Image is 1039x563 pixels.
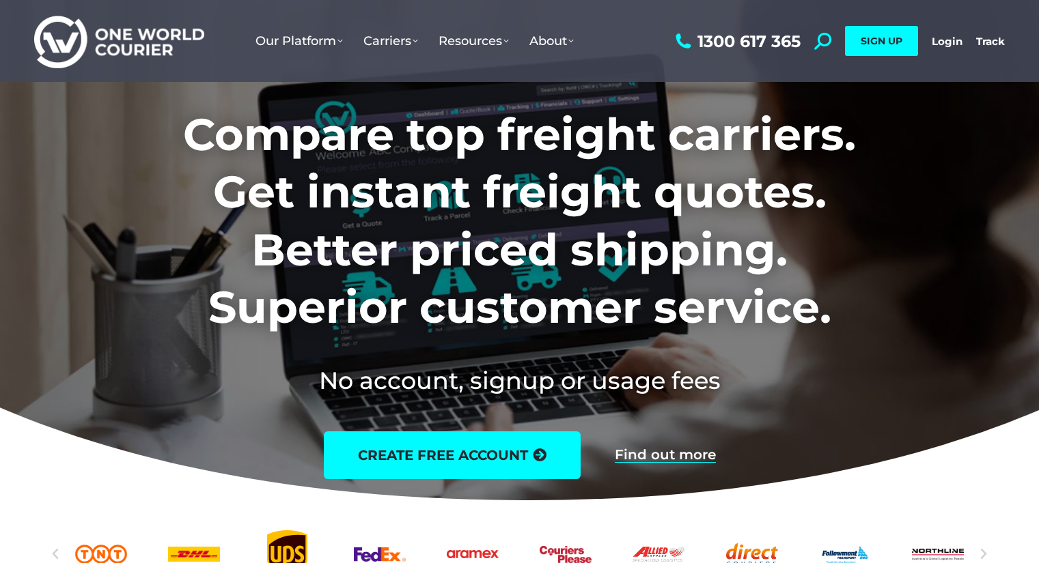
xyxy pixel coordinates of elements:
img: One World Courier [34,14,204,69]
span: SIGN UP [861,35,902,47]
a: About [519,20,584,62]
a: Track [976,35,1005,48]
a: Our Platform [245,20,353,62]
span: Our Platform [255,33,343,48]
a: Find out more [615,448,716,463]
span: Carriers [363,33,418,48]
span: Resources [439,33,509,48]
a: Carriers [353,20,428,62]
h1: Compare top freight carriers. Get instant freight quotes. Better priced shipping. Superior custom... [93,106,946,336]
a: SIGN UP [845,26,918,56]
span: About [529,33,574,48]
a: 1300 617 365 [672,33,801,50]
a: Login [932,35,962,48]
a: Resources [428,20,519,62]
a: create free account [324,431,581,479]
h2: No account, signup or usage fees [93,364,946,397]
